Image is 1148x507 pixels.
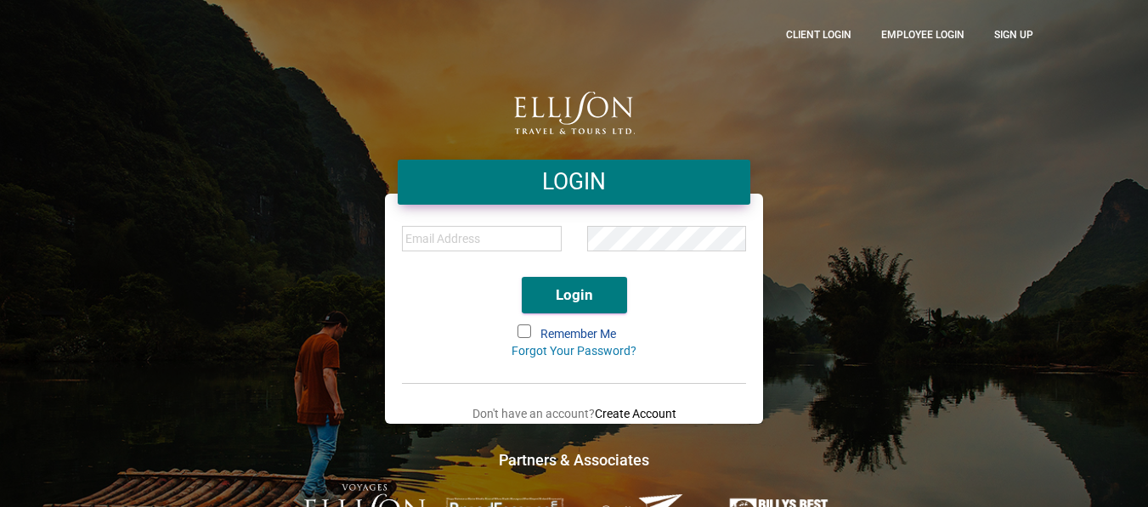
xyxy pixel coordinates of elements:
a: Create Account [595,407,676,420]
a: Forgot Your Password? [512,344,636,358]
img: logo.png [514,92,635,134]
p: Don't have an account? [402,403,746,424]
h4: LOGIN [410,166,738,198]
button: Login [522,277,627,313]
a: Employee Login [868,13,977,56]
h4: Partners & Associates [103,449,1046,470]
a: Sign up [981,13,1046,56]
input: Email Address [402,226,562,251]
label: Remember Me [519,326,629,343]
a: CLient Login [773,13,864,56]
